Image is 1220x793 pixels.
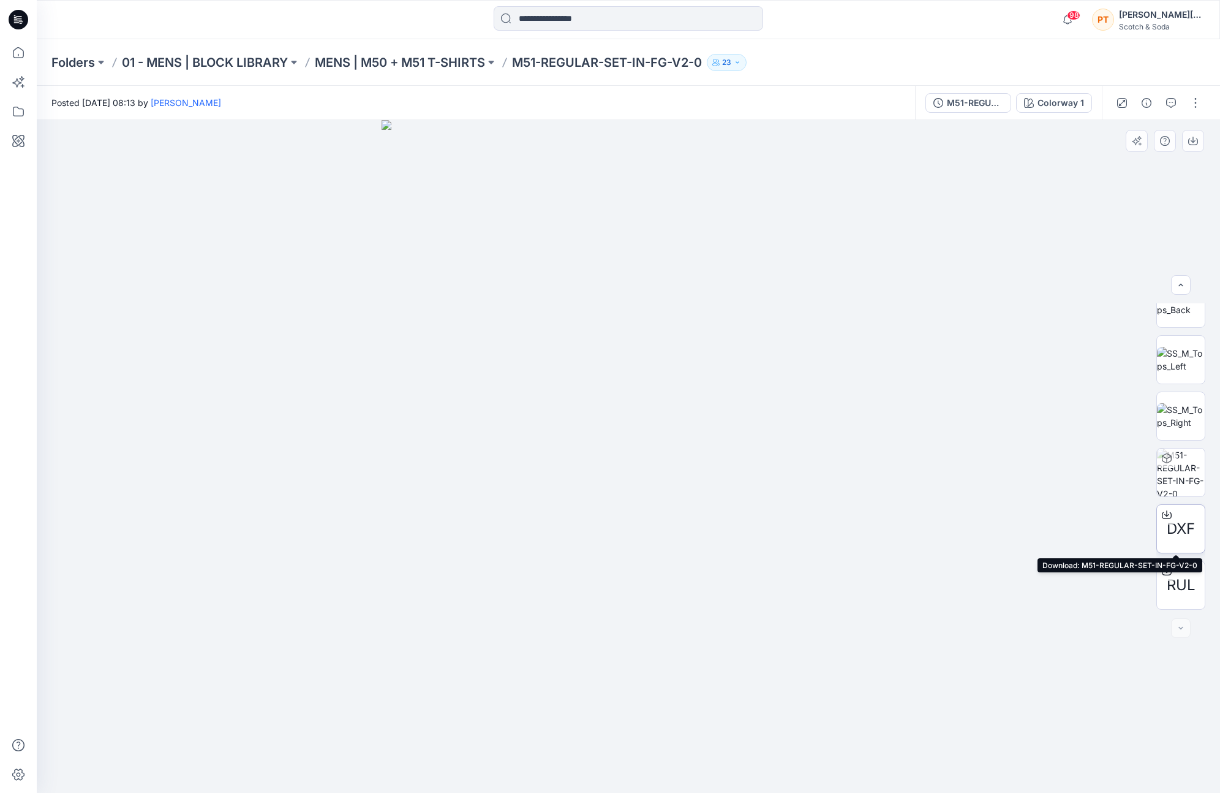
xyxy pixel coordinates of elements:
[151,97,221,108] a: [PERSON_NAME]
[512,54,702,71] p: M51-REGULAR-SET-IN-FG-V2-0
[925,93,1011,113] button: M51-REGULAR-SET-IN-FG-V2-0
[707,54,747,71] button: 23
[1037,96,1084,110] div: Colorway 1
[1167,518,1195,540] span: DXF
[1016,93,1092,113] button: Colorway 1
[947,96,1003,110] div: M51-REGULAR-SET-IN-FG-V2-0
[1092,9,1114,31] div: PT
[1067,10,1080,20] span: 98
[315,54,485,71] a: MENS | M50 + M51 T-SHIRTS
[1167,574,1196,596] span: RUL
[122,54,288,71] a: 01 - MENS | BLOCK LIBRARY
[382,120,875,793] img: eyJhbGciOiJIUzI1NiIsImtpZCI6IjAiLCJzbHQiOiJzZXMiLCJ0eXAiOiJKV1QifQ.eyJkYXRhIjp7InR5cGUiOiJzdG9yYW...
[1137,93,1156,113] button: Details
[1157,290,1205,316] img: SS_M_Tops_Back
[1157,449,1205,496] img: M51-REGULAR-SET-IN-FG-V2-0 Colorway 1
[722,56,731,69] p: 23
[51,54,95,71] a: Folders
[1157,403,1205,429] img: SS_M_Tops_Right
[51,96,221,109] span: Posted [DATE] 08:13 by
[1119,22,1205,31] div: Scotch & Soda
[1157,347,1205,373] img: SS_M_Tops_Left
[1119,7,1205,22] div: [PERSON_NAME][MEDICAL_DATA]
